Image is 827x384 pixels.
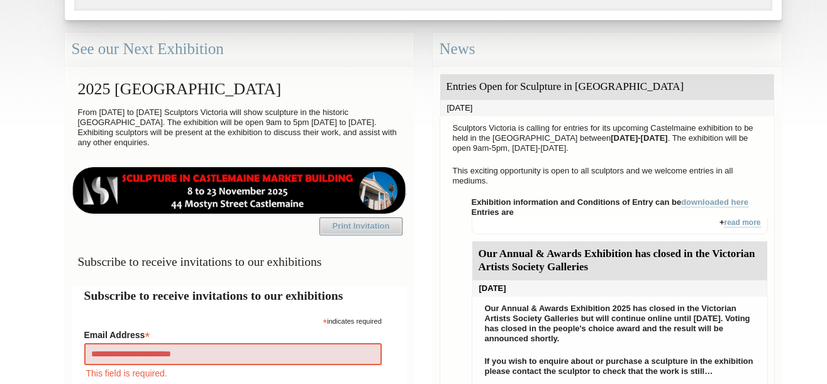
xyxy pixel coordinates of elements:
[479,300,761,347] p: Our Annual & Awards Exhibition 2025 has closed in the Victorian Artists Society Galleries but wil...
[84,326,382,341] label: Email Address
[472,197,749,207] strong: Exhibition information and Conditions of Entry can be
[72,250,407,274] h3: Subscribe to receive invitations to our exhibitions
[84,314,382,326] div: indicates required
[472,217,768,234] div: +
[611,133,668,143] strong: [DATE]-[DATE]
[479,353,761,380] p: If you wish to enquire about or purchase a sculpture in the exhibition please contact the sculpto...
[440,74,774,100] div: Entries Open for Sculpture in [GEOGRAPHIC_DATA]
[440,100,774,116] div: [DATE]
[724,218,760,228] a: read more
[472,280,767,297] div: [DATE]
[72,104,407,151] p: From [DATE] to [DATE] Sculptors Victoria will show sculpture in the historic [GEOGRAPHIC_DATA]. T...
[72,74,407,104] h2: 2025 [GEOGRAPHIC_DATA]
[447,163,768,189] p: This exciting opportunity is open to all sculptors and we welcome entries in all mediums.
[84,287,394,305] h2: Subscribe to receive invitations to our exhibitions
[319,217,402,235] a: Print Invitation
[447,120,768,156] p: Sculptors Victoria is calling for entries for its upcoming Castelmaine exhibition to be held in t...
[84,366,382,380] div: This field is required.
[472,241,767,280] div: Our Annual & Awards Exhibition has closed in the Victorian Artists Society Galleries
[681,197,748,207] a: downloaded here
[72,167,407,214] img: castlemaine-ldrbd25v2.png
[433,33,782,66] div: News
[65,33,414,66] div: See our Next Exhibition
